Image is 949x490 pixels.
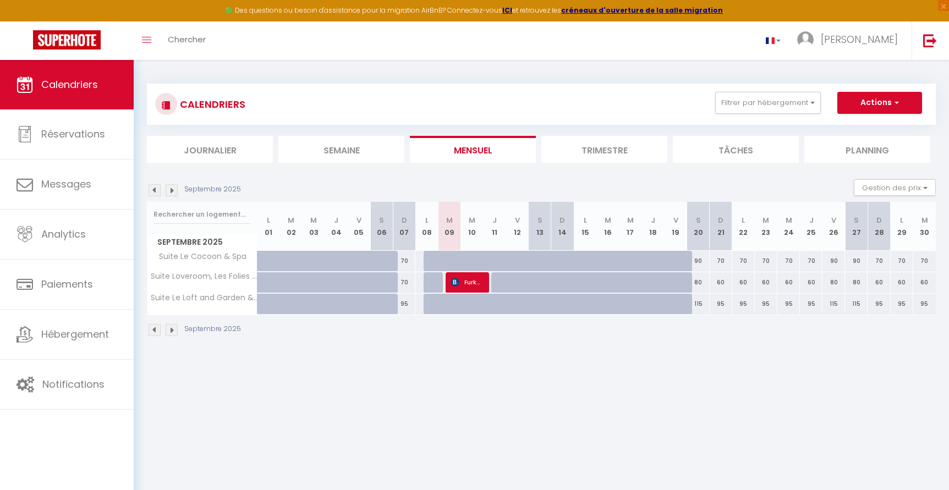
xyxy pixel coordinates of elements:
span: [PERSON_NAME] [821,32,898,46]
div: 70 [393,251,415,271]
span: Suite Le Cocoon & Spa [149,251,249,263]
th: 18 [641,202,664,251]
th: 26 [822,202,845,251]
img: Super Booking [33,30,101,49]
abbr: S [696,215,701,225]
abbr: M [786,215,792,225]
abbr: M [763,215,769,225]
abbr: M [921,215,928,225]
abbr: L [267,215,270,225]
span: Suite Loveroom, Les Folies Douces & Spa [149,272,259,280]
th: 12 [506,202,529,251]
abbr: V [515,215,520,225]
th: 01 [257,202,280,251]
div: 80 [822,272,845,293]
a: créneaux d'ouverture de la salle migration [561,5,723,15]
button: Actions [837,92,922,114]
th: 22 [732,202,755,251]
span: Réservations [41,127,105,141]
div: 80 [845,272,868,293]
div: 60 [710,272,732,293]
abbr: J [334,215,338,225]
div: 90 [822,251,845,271]
abbr: D [559,215,565,225]
div: 70 [732,251,755,271]
input: Rechercher un logement... [153,205,251,224]
div: 60 [868,272,890,293]
th: 23 [755,202,777,251]
abbr: M [288,215,294,225]
div: 60 [913,272,936,293]
div: 95 [732,294,755,314]
div: 60 [755,272,777,293]
th: 10 [460,202,483,251]
th: 29 [891,202,913,251]
h3: CALENDRIERS [177,92,245,117]
img: ... [797,31,814,48]
abbr: L [584,215,587,225]
div: 70 [777,251,800,271]
div: 95 [800,294,822,314]
div: 70 [800,251,822,271]
th: 20 [687,202,710,251]
th: 27 [845,202,868,251]
div: 95 [710,294,732,314]
th: 09 [438,202,460,251]
span: Chercher [168,34,206,45]
abbr: D [876,215,882,225]
a: Chercher [160,21,214,60]
div: 95 [913,294,936,314]
div: 95 [755,294,777,314]
abbr: D [402,215,407,225]
abbr: V [831,215,836,225]
button: Filtrer par hébergement [715,92,821,114]
th: 07 [393,202,415,251]
th: 14 [551,202,574,251]
span: Notifications [42,377,105,391]
img: logout [923,34,937,47]
abbr: S [854,215,859,225]
p: Septembre 2025 [184,324,241,334]
abbr: J [651,215,655,225]
abbr: M [605,215,611,225]
span: Analytics [41,227,86,241]
th: 16 [596,202,619,251]
span: Hébergement [41,327,109,341]
abbr: D [718,215,723,225]
th: 25 [800,202,822,251]
th: 13 [529,202,551,251]
th: 05 [348,202,370,251]
li: Trimestre [541,136,667,163]
div: 60 [800,272,822,293]
span: Suite Le Loft and Garden & Spa [149,294,259,302]
a: ICI [502,5,512,15]
abbr: M [469,215,475,225]
th: 17 [619,202,641,251]
th: 02 [280,202,303,251]
button: Gestion des prix [854,179,936,196]
span: Septembre 2025 [147,234,257,250]
th: 28 [868,202,890,251]
li: Tâches [673,136,799,163]
div: 60 [732,272,755,293]
abbr: M [627,215,634,225]
th: 21 [710,202,732,251]
th: 30 [913,202,936,251]
abbr: J [492,215,497,225]
div: 95 [393,294,415,314]
th: 24 [777,202,800,251]
div: 70 [913,251,936,271]
div: 95 [868,294,890,314]
div: 115 [845,294,868,314]
span: Paiements [41,277,93,291]
div: 90 [687,251,710,271]
th: 19 [664,202,687,251]
th: 06 [370,202,393,251]
div: 60 [777,272,800,293]
a: ... [PERSON_NAME] [789,21,912,60]
abbr: V [673,215,678,225]
abbr: M [446,215,453,225]
div: 95 [891,294,913,314]
div: 70 [868,251,890,271]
